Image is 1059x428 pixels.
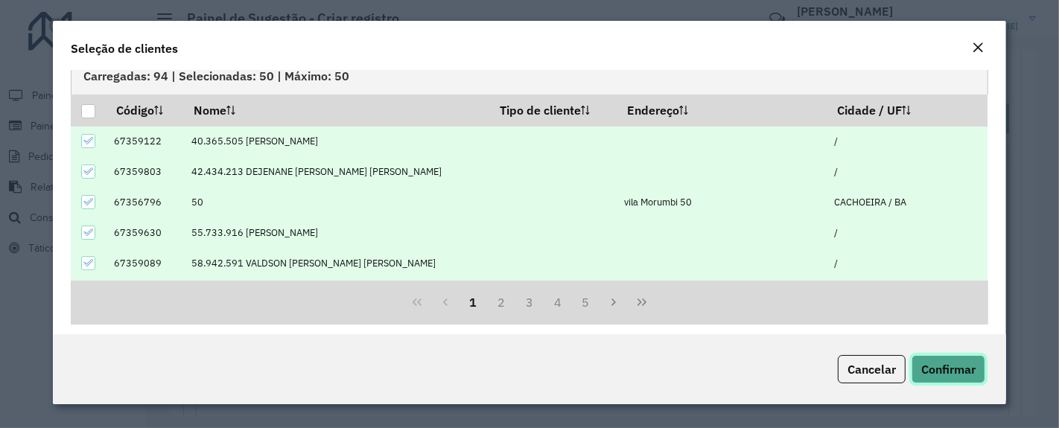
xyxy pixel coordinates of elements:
[912,355,985,383] button: Confirmar
[106,156,184,187] td: 67359803
[972,42,984,54] em: Fechar
[71,56,988,95] div: Carregadas: 94 | Selecionadas: 50 | Máximo: 50
[847,362,896,377] span: Cancelar
[827,217,988,248] td: /
[827,248,988,278] td: /
[106,278,184,309] td: 67359801
[515,288,544,316] button: 3
[827,278,988,309] td: /
[967,39,988,58] button: Close
[572,288,600,316] button: 5
[489,95,617,126] th: Tipo de cliente
[184,248,490,278] td: 58.942.591 VALDSON [PERSON_NAME] [PERSON_NAME]
[106,127,184,157] td: 67359122
[184,127,490,157] td: 40.365.505 [PERSON_NAME]
[459,288,488,316] button: 1
[921,362,976,377] span: Confirmar
[827,187,988,217] td: CACHOEIRA / BA
[617,95,827,126] th: Endereço
[184,278,490,309] td: 59.806.545 [PERSON_NAME]
[106,95,184,126] th: Código
[628,288,656,316] button: Last Page
[600,288,628,316] button: Next Page
[106,248,184,278] td: 67359089
[487,288,515,316] button: 2
[184,95,490,126] th: Nome
[544,288,572,316] button: 4
[106,187,184,217] td: 67356796
[827,127,988,157] td: /
[827,95,988,126] th: Cidade / UF
[184,156,490,187] td: 42.434.213 DEJENANE [PERSON_NAME] [PERSON_NAME]
[827,156,988,187] td: /
[184,187,490,217] td: 50
[106,217,184,248] td: 67359630
[71,39,178,57] h4: Seleção de clientes
[617,187,827,217] td: vila Morumbi 50
[184,217,490,248] td: 55.733.916 [PERSON_NAME]
[838,355,906,383] button: Cancelar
